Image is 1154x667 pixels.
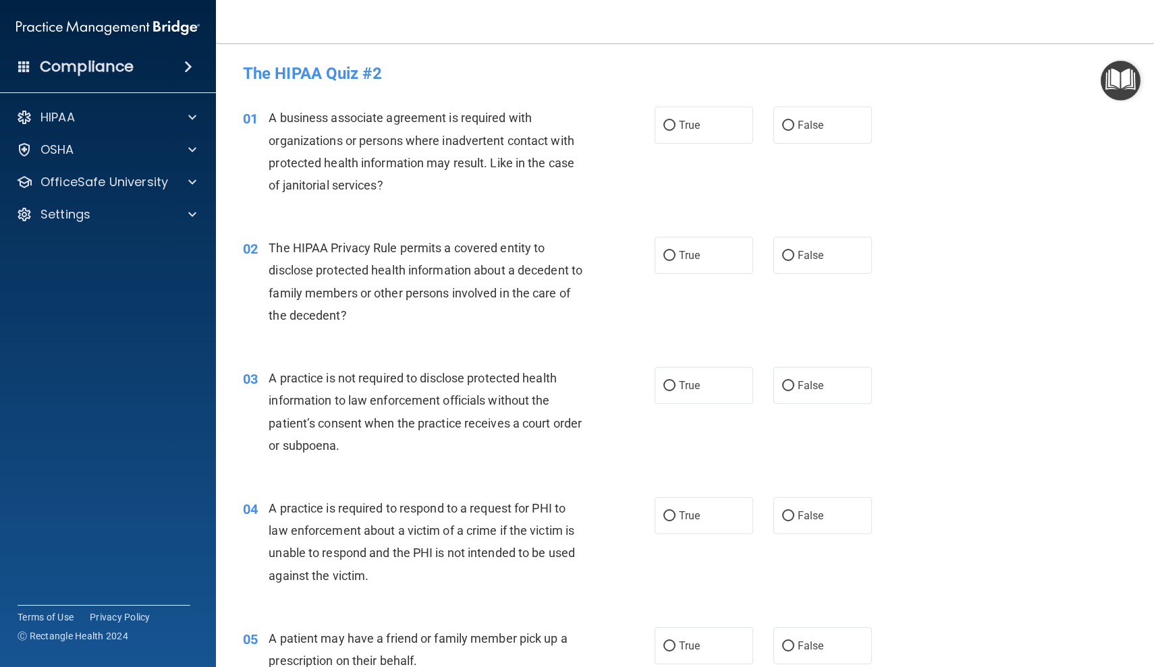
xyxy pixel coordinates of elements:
h4: The HIPAA Quiz #2 [243,65,1127,82]
h4: Compliance [40,57,134,76]
p: HIPAA [40,109,75,125]
a: HIPAA [16,109,196,125]
input: True [663,251,676,261]
a: Privacy Policy [90,610,150,624]
input: False [782,641,794,651]
input: True [663,511,676,521]
span: A practice is not required to disclose protected health information to law enforcement officials ... [269,371,582,453]
p: OfficeSafe University [40,174,168,190]
span: 01 [243,111,258,127]
a: OfficeSafe University [16,174,196,190]
a: OSHA [16,142,196,158]
span: 03 [243,371,258,387]
span: False [798,249,824,262]
span: True [679,249,700,262]
span: False [798,639,824,652]
input: False [782,381,794,391]
span: True [679,119,700,132]
button: Open Resource Center [1101,61,1141,100]
span: 04 [243,501,258,517]
span: A practice is required to respond to a request for PHI to law enforcement about a victim of a cri... [269,501,575,583]
a: Settings [16,206,196,223]
img: PMB logo [16,14,200,41]
span: False [798,379,824,392]
p: Settings [40,206,90,223]
span: The HIPAA Privacy Rule permits a covered entity to disclose protected health information about a ... [269,241,582,322]
span: 05 [243,631,258,647]
input: False [782,251,794,261]
p: OSHA [40,142,74,158]
input: False [782,511,794,521]
input: True [663,121,676,131]
input: False [782,121,794,131]
span: A business associate agreement is required with organizations or persons where inadvertent contac... [269,111,574,192]
a: Terms of Use [18,610,74,624]
span: False [798,509,824,522]
span: True [679,379,700,392]
input: True [663,381,676,391]
span: True [679,639,700,652]
span: Ⓒ Rectangle Health 2024 [18,629,128,643]
span: True [679,509,700,522]
span: False [798,119,824,132]
span: 02 [243,241,258,257]
input: True [663,641,676,651]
